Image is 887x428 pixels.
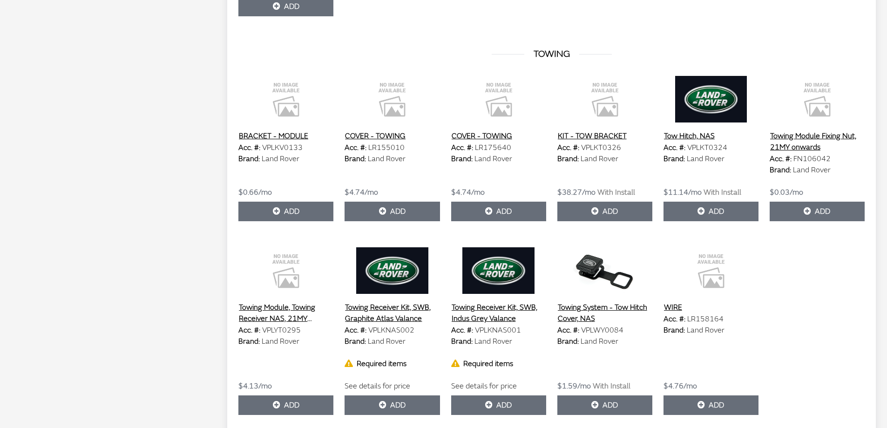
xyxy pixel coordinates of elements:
label: Brand: [770,164,791,176]
span: With Install [597,188,635,197]
button: Towing Module, Towing Receiver NAS, 21MY onwards [238,301,333,325]
img: Image for KIT - TOW BRACKET [557,76,652,122]
span: LR155010 [368,143,405,152]
div: Required items [451,358,546,369]
img: Image for Tow Hitch, NAS [664,76,758,122]
span: VPLKT0324 [687,143,727,152]
span: $4.74/mo [345,188,378,197]
button: Add [557,395,652,415]
button: COVER - TOWING [451,130,513,142]
h3: TOWING [238,47,865,61]
span: Land Rover [262,337,299,346]
button: Tow Hitch, NAS [664,130,715,142]
span: Land Rover [474,154,512,163]
span: $11.14/mo [664,188,702,197]
span: $4.76/mo [664,381,697,391]
span: VPLKNAS002 [368,326,414,335]
div: Required items [345,358,440,369]
button: Towing System - Tow Hitch Cover, NAS [557,301,652,325]
button: Add [664,202,758,221]
span: VPLYT0295 [262,326,301,335]
span: VPLKV0133 [262,143,303,152]
button: Add [345,202,440,221]
label: Brand: [238,153,260,164]
label: Brand: [345,336,366,347]
img: Image for COVER - TOWING [451,76,546,122]
label: Acc. #: [451,325,473,336]
img: Image for Towing Module, Towing Receiver NAS, 21MY onwards [238,247,333,294]
label: Acc. #: [557,142,579,153]
img: Image for BRACKET - MODULE [238,76,333,122]
span: $4.13/mo [238,381,272,391]
button: Add [770,202,865,221]
label: See details for price [345,380,410,392]
span: VPLWY0084 [581,326,623,335]
span: Land Rover [581,154,618,163]
label: Acc. #: [770,153,792,164]
label: See details for price [451,380,517,392]
label: Brand: [664,153,685,164]
span: VPLKNAS001 [475,326,521,335]
button: Add [345,395,440,415]
label: Acc. #: [345,325,366,336]
button: Add [557,202,652,221]
button: Add [238,395,333,415]
span: Land Rover [687,326,724,335]
span: $38.27/mo [557,188,596,197]
button: Towing Receiver Kit, SWB, Graphite Atlas Valance [345,301,440,325]
label: Acc. #: [664,313,685,325]
span: Land Rover [793,165,831,175]
img: Image for COVER - TOWING [345,76,440,122]
button: Add [451,395,546,415]
label: Brand: [557,336,579,347]
span: LR175640 [475,143,511,152]
img: Image for Towing Module Fixing Nut, 21MY onwards [770,76,865,122]
span: With Install [704,188,741,197]
label: Brand: [557,153,579,164]
img: Image for Towing Receiver Kit, SWB, Indus Grey Valance [451,247,546,294]
span: Land Rover [687,154,724,163]
label: Acc. #: [238,325,260,336]
span: $0.66/mo [238,188,272,197]
label: Acc. #: [238,142,260,153]
span: Land Rover [368,154,406,163]
label: Acc. #: [557,325,579,336]
label: Brand: [345,153,366,164]
button: Add [664,395,758,415]
label: Acc. #: [664,142,685,153]
span: $4.74/mo [451,188,485,197]
label: Acc. #: [345,142,366,153]
button: Towing Receiver Kit, SWB, Indus Grey Valance [451,301,546,325]
img: Image for WIRE [664,247,758,294]
button: COVER - TOWING [345,130,406,142]
label: Brand: [664,325,685,336]
button: Add [451,202,546,221]
span: VPLKT0326 [581,143,621,152]
span: Land Rover [262,154,299,163]
button: Add [238,202,333,221]
button: KIT - TOW BRACKET [557,130,627,142]
span: Land Rover [581,337,618,346]
button: WIRE [664,301,683,313]
label: Brand: [451,336,473,347]
img: Image for Towing Receiver Kit, SWB, Graphite Atlas Valance [345,247,440,294]
button: Towing Module Fixing Nut, 21MY onwards [770,130,865,153]
button: BRACKET - MODULE [238,130,309,142]
label: Brand: [238,336,260,347]
span: $1.59/mo [557,381,591,391]
span: Land Rover [474,337,512,346]
span: Land Rover [368,337,406,346]
span: FN106042 [793,154,831,163]
span: $0.03/mo [770,188,803,197]
label: Acc. #: [451,142,473,153]
span: With Install [593,381,630,391]
img: Image for Towing System - Tow Hitch Cover, NAS [557,247,652,294]
span: LR158164 [687,314,724,324]
label: Brand: [451,153,473,164]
